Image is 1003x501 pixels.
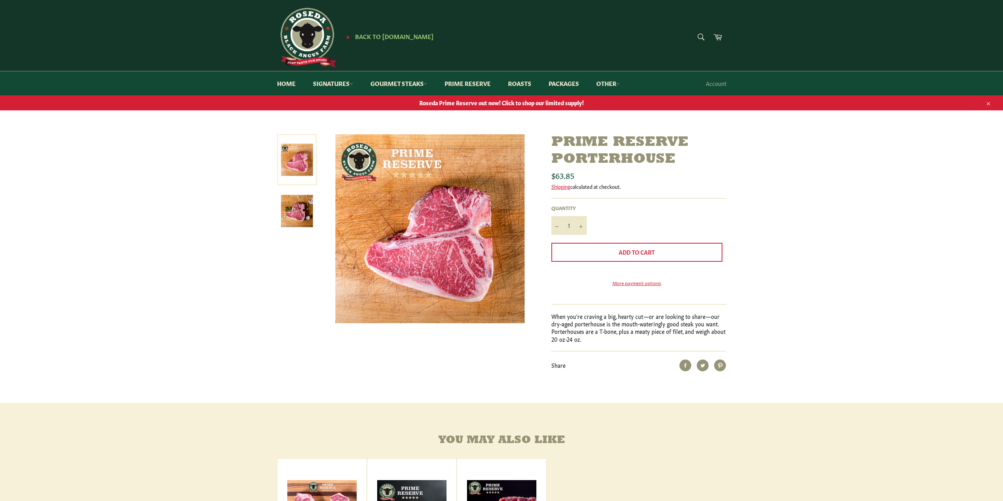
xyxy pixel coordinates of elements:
label: Quantity [551,205,587,211]
a: Prime Reserve [437,71,499,95]
a: More payment options [551,279,722,286]
a: Signatures [305,71,361,95]
span: Share [551,361,566,369]
a: Home [269,71,303,95]
a: Shipping [551,183,570,190]
div: calculated at checkout. [551,183,726,190]
img: Prime Reserve Porterhouse [281,195,313,227]
a: Other [588,71,628,95]
a: Gourmet Steaks [363,71,435,95]
h1: Prime Reserve Porterhouse [551,134,726,168]
button: Reduce item quantity by one [551,216,563,235]
button: Increase item quantity by one [575,216,587,235]
a: Roasts [500,71,539,95]
button: Add to Cart [551,243,722,262]
a: ★ Back to [DOMAIN_NAME] [342,34,434,40]
h4: You may also like [277,434,726,447]
img: Prime Reserve Porterhouse [335,134,525,323]
img: Roseda Beef [277,8,336,67]
span: $63.85 [551,169,574,181]
span: ★ [346,34,350,40]
p: When you're craving a big, hearty cut—or are looking to share—our dry-aged porterhouse is the mou... [551,313,726,343]
span: Add to Cart [619,248,655,256]
span: Back to [DOMAIN_NAME] [355,32,434,40]
a: Account [702,72,730,95]
a: Packages [541,71,587,95]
